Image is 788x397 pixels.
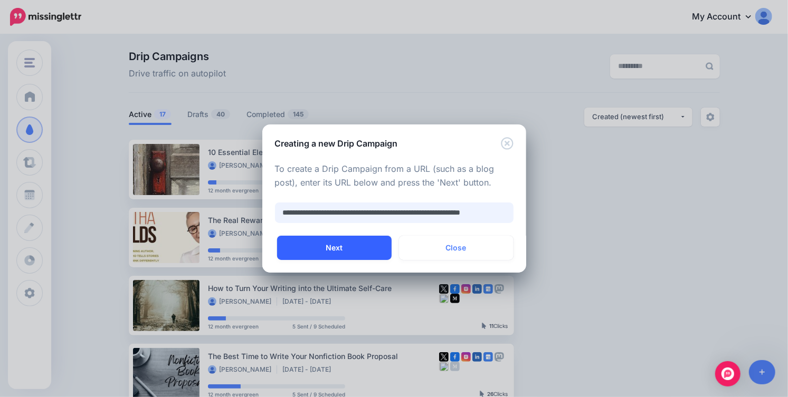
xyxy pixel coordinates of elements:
[275,162,514,190] p: To create a Drip Campaign from a URL (such as a blog post), enter its URL below and press the 'Ne...
[501,137,514,150] button: Close
[399,236,514,260] button: Close
[277,236,392,260] button: Next
[275,137,398,150] h5: Creating a new Drip Campaign
[715,361,740,386] div: Open Intercom Messenger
